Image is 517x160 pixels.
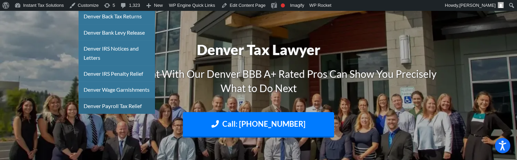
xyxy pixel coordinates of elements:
[79,98,155,114] a: Denver Payroll Tax Relief
[281,3,285,7] div: Focus keyphrase not set
[183,112,334,138] a: Call: [PHONE_NUMBER]
[79,8,155,24] a: Denver Back Tax Returns
[79,40,155,66] a: Denver IRS Notices and Letters
[70,67,447,95] h3: A 15 Minute Chat With Our Denver BBB A+ Rated Pros Can Show You Precisely What to Do Next
[79,24,155,40] a: Denver Bank Levy Release
[79,82,155,97] a: Denver Wage Garnishments
[459,3,496,8] span: [PERSON_NAME]
[70,40,447,60] h1: Denver Tax Lawyer
[79,66,155,82] a: Denver IRS Penalty Relief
